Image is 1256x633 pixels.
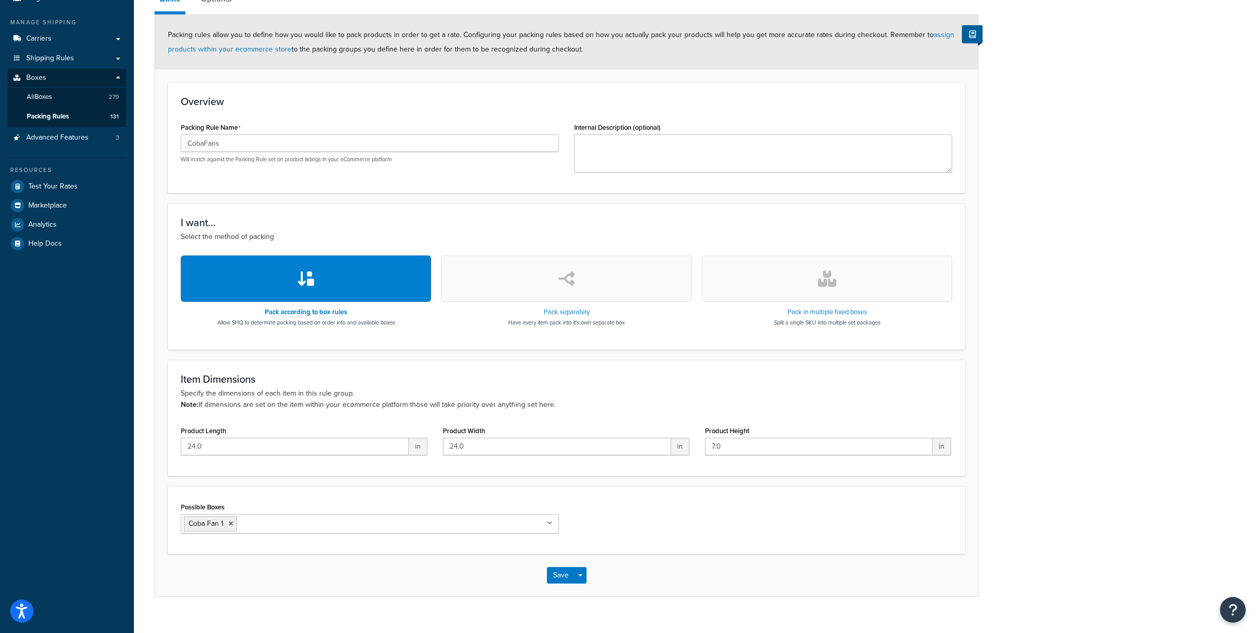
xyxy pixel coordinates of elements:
[188,518,223,529] span: Coba Fan 1
[168,29,954,55] span: Packing rules allow you to define how you would like to pack products in order to get a rate. Con...
[574,124,661,131] label: Internal Description (optional)
[181,231,952,243] p: Select the method of packing
[1220,597,1246,623] button: Open Resource Center
[116,133,119,142] span: 3
[8,166,126,175] div: Resources
[8,69,126,127] li: Boxes
[181,124,240,132] label: Packing Rule Name
[28,201,67,210] span: Marketplace
[109,93,119,101] span: 279
[8,128,126,147] li: Advanced Features
[8,69,126,88] a: Boxes
[8,88,126,107] a: AllBoxes279
[508,309,625,316] h3: Pack separately
[443,427,485,435] label: Product Width
[181,156,559,163] p: Will match against the Packing Rule set on product listings in your eCommerce platform
[28,182,78,191] span: Test Your Rates
[181,503,225,511] label: Possible Boxes
[8,29,126,48] a: Carriers
[962,25,983,43] button: Show Help Docs
[26,35,51,43] span: Carriers
[671,438,690,455] span: in
[8,196,126,215] a: Marketplace
[8,49,126,68] a: Shipping Rules
[508,318,625,327] p: Have every item pack into it's own separate box
[8,177,126,196] a: Test Your Rates
[8,234,126,253] a: Help Docs
[181,96,952,107] h3: Overview
[28,239,62,248] span: Help Docs
[28,220,57,229] span: Analytics
[217,309,395,316] h3: Pack according to box rules
[774,309,881,316] h3: Pack in multiple fixed boxes
[27,112,69,121] span: Packing Rules
[8,128,126,147] a: Advanced Features3
[705,427,749,435] label: Product Height
[110,112,119,121] span: 131
[181,217,952,228] h3: I want...
[26,133,89,142] span: Advanced Features
[8,215,126,234] a: Analytics
[409,438,427,455] span: in
[181,388,952,410] p: Specify the dimensions of each item in this rule group. If dimensions are set on the item within ...
[8,107,126,126] a: Packing Rules131
[26,74,46,82] span: Boxes
[26,54,74,63] span: Shipping Rules
[181,399,199,410] b: Note:
[8,18,126,27] div: Manage Shipping
[217,318,395,327] p: Allow SHQ to determine packing based on order info and available boxes
[774,318,881,327] p: Split a single SKU into multiple set packages
[547,567,575,584] button: Save
[933,438,951,455] span: in
[27,93,52,101] span: All Boxes
[181,373,952,385] h3: Item Dimensions
[8,107,126,126] li: Packing Rules
[181,427,226,435] label: Product Length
